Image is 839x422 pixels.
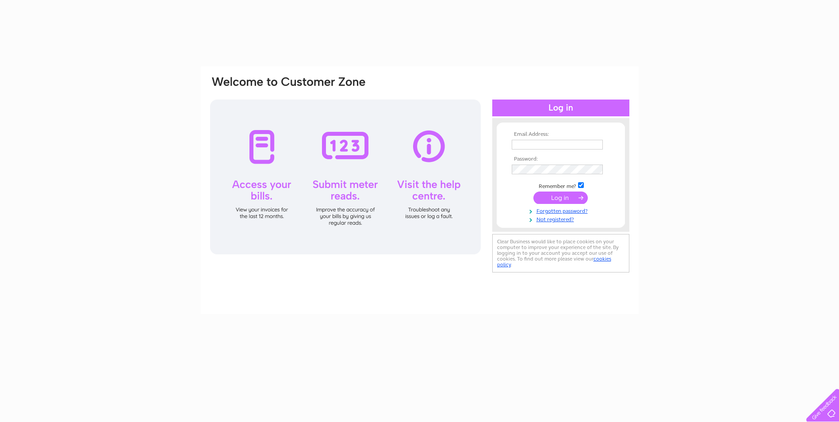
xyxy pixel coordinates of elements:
[510,181,612,190] td: Remember me?
[510,156,612,162] th: Password:
[497,256,611,268] a: cookies policy
[510,131,612,138] th: Email Address:
[512,215,612,223] a: Not registered?
[492,234,629,272] div: Clear Business would like to place cookies on your computer to improve your experience of the sit...
[533,192,588,204] input: Submit
[512,206,612,215] a: Forgotten password?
